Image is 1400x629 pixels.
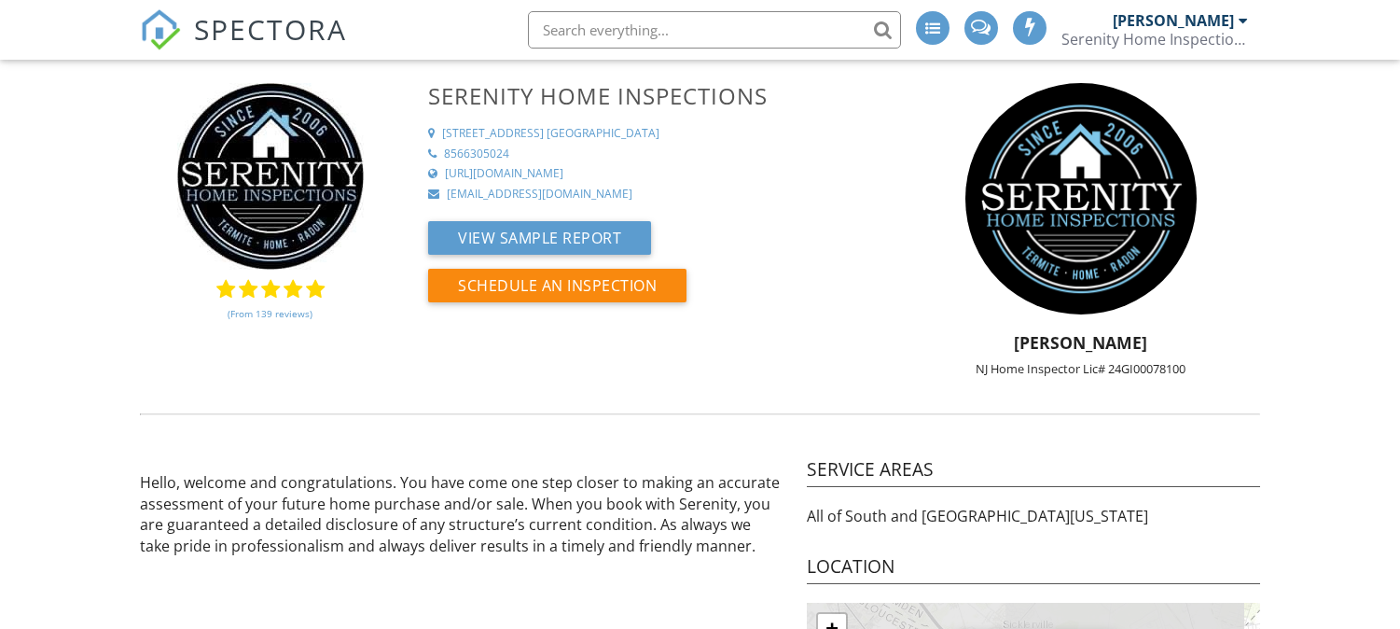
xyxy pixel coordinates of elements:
a: View Sample Report [428,233,651,254]
div: NJ Home Inspector Lic# 24GI00078100 [891,361,1271,376]
h4: Location [807,554,1260,584]
p: Hello, welcome and congratulations. You have come one step closer to making an accurate assessmen... [140,472,783,556]
h3: Serenity Home Inspections [428,83,879,108]
span: SPECTORA [194,9,347,49]
div: 8566305024 [444,147,509,162]
a: Schedule an Inspection [428,281,686,301]
div: [PERSON_NAME] [1113,11,1234,30]
img: serenity_no_background_.jpg [177,83,364,270]
a: [STREET_ADDRESS] [GEOGRAPHIC_DATA] [428,126,879,142]
div: Serenity Home Inspections [1061,30,1248,49]
a: 8566305024 [428,147,879,162]
div: [GEOGRAPHIC_DATA] [547,126,659,142]
div: [STREET_ADDRESS] [442,126,544,142]
h5: [PERSON_NAME] [891,333,1271,352]
div: [URL][DOMAIN_NAME] [445,166,563,182]
img: The Best Home Inspection Software - Spectora [140,9,181,50]
input: Search everything... [528,11,901,49]
button: Schedule an Inspection [428,269,686,302]
a: [URL][DOMAIN_NAME] [428,166,879,182]
a: (From 139 reviews) [228,298,312,329]
a: [EMAIL_ADDRESS][DOMAIN_NAME] [428,187,879,203]
button: View Sample Report [428,221,651,255]
p: All of South and [GEOGRAPHIC_DATA][US_STATE] [807,506,1260,526]
img: serenity_logo_black.jpg [965,83,1197,314]
a: SPECTORA [140,25,347,64]
div: [EMAIL_ADDRESS][DOMAIN_NAME] [447,187,632,203]
h4: Service Areas [807,457,1260,487]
